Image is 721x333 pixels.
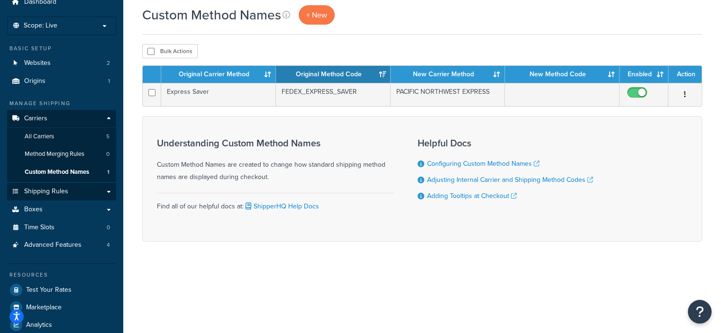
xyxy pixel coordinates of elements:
[7,128,116,145] a: All Carriers 5
[24,206,43,214] span: Boxes
[7,236,116,254] li: Advanced Features
[25,168,89,176] span: Custom Method Names
[276,66,391,83] th: Original Method Code: activate to sort column ascending
[161,66,276,83] th: Original Carrier Method: activate to sort column ascending
[7,145,116,163] a: Method Merging Rules 0
[106,133,110,141] span: 5
[24,59,51,67] span: Websites
[24,241,82,249] span: Advanced Features
[418,138,593,148] h3: Helpful Docs
[107,224,110,232] span: 0
[157,193,394,213] div: Find all of our helpful docs at:
[107,168,110,176] span: 1
[24,115,47,123] span: Carriers
[24,224,55,232] span: Time Slots
[7,299,116,316] a: Marketplace
[7,219,116,236] a: Time Slots 0
[7,163,116,181] li: Custom Method Names
[7,145,116,163] li: Method Merging Rules
[391,66,505,83] th: New Carrier Method: activate to sort column ascending
[24,77,46,85] span: Origins
[108,77,110,85] span: 1
[25,133,54,141] span: All Carriers
[26,304,62,312] span: Marketplace
[161,83,276,106] td: Express Saver
[7,99,116,108] div: Manage Shipping
[7,72,116,90] li: Origins
[7,110,116,182] li: Carriers
[7,163,116,181] a: Custom Method Names 1
[7,110,116,127] a: Carriers
[391,83,505,106] td: PACIFIC NORTHWEST EXPRESS
[107,241,110,249] span: 4
[7,201,116,218] a: Boxes
[668,66,702,83] th: Action
[299,5,335,25] a: + New
[7,271,116,279] div: Resources
[7,183,116,200] a: Shipping Rules
[427,191,517,201] a: Adding Tooltips at Checkout
[26,286,72,294] span: Test Your Rates
[620,66,668,83] th: Enabled: activate to sort column ascending
[24,22,57,30] span: Scope: Live
[7,54,116,72] li: Websites
[276,83,391,106] td: FEDEX_EXPRESS_SAVER
[7,281,116,298] a: Test Your Rates
[505,66,620,83] th: New Method Code: activate to sort column ascending
[107,59,110,67] span: 2
[157,138,394,183] div: Custom Method Names are created to change how standard shipping method names are displayed during...
[427,159,539,169] a: Configuring Custom Method Names
[7,72,116,90] a: Origins 1
[427,175,593,185] a: Adjusting Internal Carrier and Shipping Method Codes
[688,300,712,324] button: Open Resource Center
[157,138,394,148] h3: Understanding Custom Method Names
[7,236,116,254] a: Advanced Features 4
[306,9,327,20] span: + New
[142,44,198,58] button: Bulk Actions
[7,128,116,145] li: All Carriers
[24,188,68,196] span: Shipping Rules
[7,219,116,236] li: Time Slots
[106,150,110,158] span: 0
[244,201,319,211] a: ShipperHQ Help Docs
[142,6,281,24] h1: Custom Method Names
[25,150,84,158] span: Method Merging Rules
[26,321,52,329] span: Analytics
[7,54,116,72] a: Websites 2
[7,45,116,53] div: Basic Setup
